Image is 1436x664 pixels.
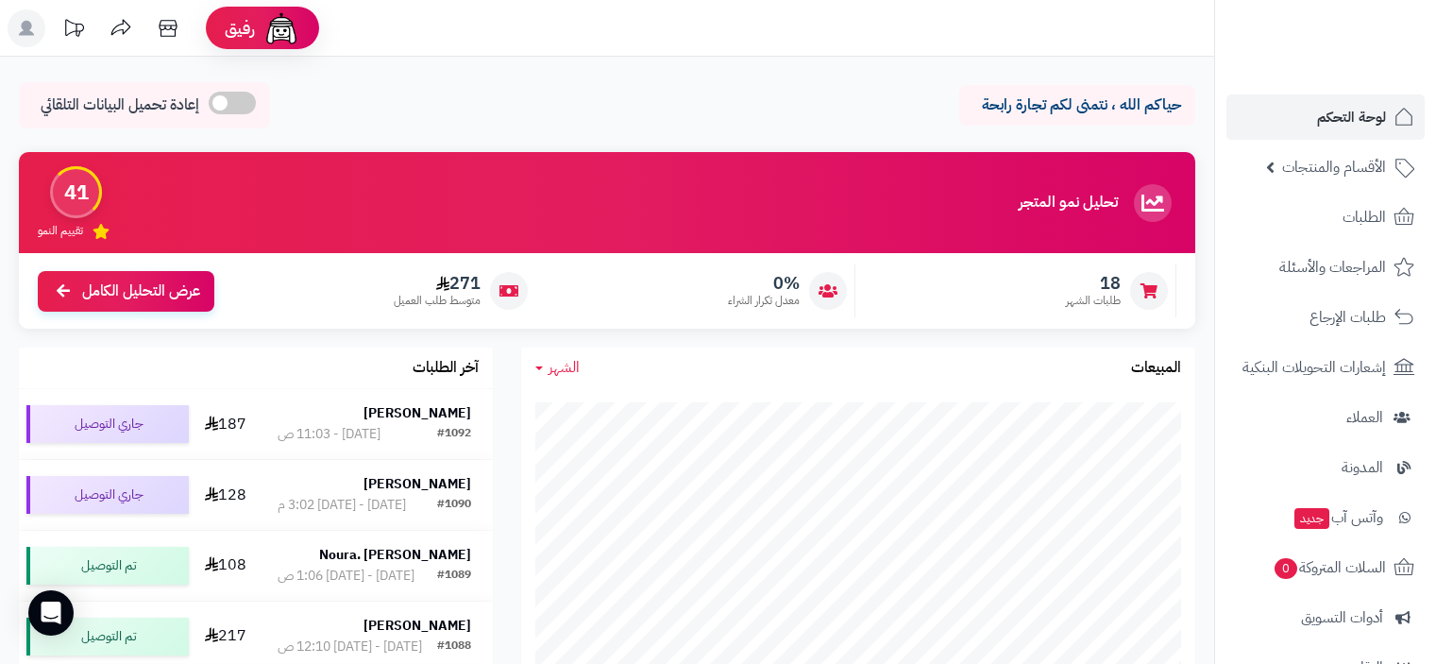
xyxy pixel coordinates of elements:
a: عرض التحليل الكامل [38,271,214,312]
span: أدوات التسويق [1301,604,1383,631]
span: متوسط طلب العميل [394,293,481,309]
div: تم التوصيل [26,547,188,585]
td: 128 [196,460,257,530]
a: الطلبات [1226,195,1425,240]
span: 271 [394,273,481,294]
td: 187 [196,389,257,459]
span: تقييم النمو [38,223,83,239]
a: السلات المتروكة0 [1226,545,1425,590]
strong: Noura. [PERSON_NAME] [319,545,471,565]
div: تم التوصيل [26,618,188,655]
span: 18 [1066,273,1121,294]
a: إشعارات التحويلات البنكية [1226,345,1425,390]
span: وآتس آب [1292,504,1383,531]
span: رفيق [225,17,255,40]
a: الشهر [535,357,580,379]
span: إعادة تحميل البيانات التلقائي [41,94,199,116]
div: #1089 [437,567,471,586]
div: [DATE] - [DATE] 3:02 م [278,496,406,515]
img: logo-2.png [1308,14,1418,54]
a: العملاء [1226,395,1425,440]
span: إشعارات التحويلات البنكية [1242,354,1386,381]
span: 0 [1274,557,1298,580]
div: #1088 [437,638,471,656]
span: المدونة [1342,454,1383,481]
span: عرض التحليل الكامل [82,281,200,302]
strong: [PERSON_NAME] [363,616,471,636]
span: معدل تكرار الشراء [728,293,800,309]
div: جاري التوصيل [26,476,188,514]
a: المدونة [1226,445,1425,490]
a: وآتس آبجديد [1226,495,1425,540]
span: لوحة التحكم [1317,104,1386,130]
div: [DATE] - [DATE] 12:10 ص [278,638,422,656]
span: 0% [728,273,800,294]
p: حياكم الله ، نتمنى لكم تجارة رابحة [973,94,1181,116]
span: طلبات الشهر [1066,293,1121,309]
div: [DATE] - [DATE] 1:06 ص [278,567,414,586]
a: المراجعات والأسئلة [1226,245,1425,290]
div: جاري التوصيل [26,405,188,443]
a: تحديثات المنصة [50,9,97,52]
span: الطلبات [1343,204,1386,230]
div: #1092 [437,425,471,444]
span: طلبات الإرجاع [1309,304,1386,331]
span: العملاء [1346,404,1383,431]
a: لوحة التحكم [1226,94,1425,140]
h3: آخر الطلبات [413,360,479,377]
td: 108 [196,531,257,601]
span: الشهر [549,356,580,379]
strong: [PERSON_NAME] [363,403,471,423]
div: Open Intercom Messenger [28,590,74,636]
h3: تحليل نمو المتجر [1019,195,1118,212]
strong: [PERSON_NAME] [363,474,471,494]
a: أدوات التسويق [1226,595,1425,640]
span: المراجعات والأسئلة [1279,254,1386,281]
span: الأقسام والمنتجات [1282,154,1386,180]
img: ai-face.png [262,9,300,47]
span: جديد [1294,508,1329,529]
a: طلبات الإرجاع [1226,295,1425,340]
h3: المبيعات [1131,360,1181,377]
div: #1090 [437,496,471,515]
div: [DATE] - 11:03 ص [278,425,380,444]
span: السلات المتروكة [1273,554,1386,581]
